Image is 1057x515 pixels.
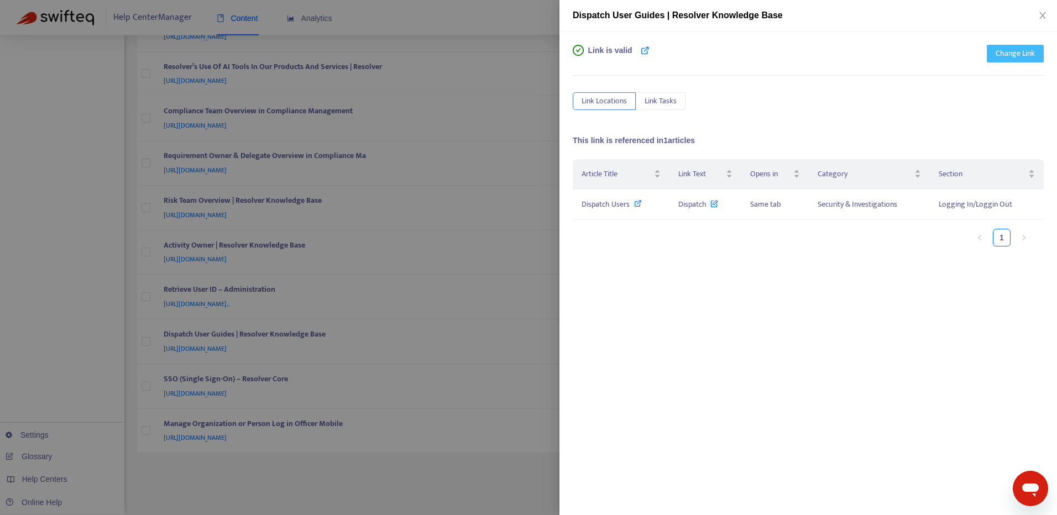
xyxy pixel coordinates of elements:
[582,95,627,107] span: Link Locations
[939,168,1026,180] span: Section
[750,168,791,180] span: Opens in
[588,45,632,67] span: Link is valid
[636,92,686,110] button: Link Tasks
[678,168,723,180] span: Link Text
[573,45,584,56] span: check-circle
[573,92,636,110] button: Link Locations
[809,159,930,190] th: Category
[582,198,630,211] span: Dispatch Users
[1021,234,1027,241] span: right
[669,159,741,190] th: Link Text
[1015,229,1033,246] button: right
[993,229,1011,246] li: 1
[573,136,695,145] span: This link is referenced in 1 articles
[818,198,897,211] span: Security & Investigations
[1015,229,1033,246] li: Next Page
[573,159,669,190] th: Article Title
[741,159,809,190] th: Opens in
[971,229,988,246] button: left
[930,159,1044,190] th: Section
[582,168,652,180] span: Article Title
[573,10,783,20] span: Dispatch User Guides | Resolver Knowledge Base
[987,45,1044,62] button: Change Link
[678,198,718,211] span: Dispatch
[939,198,1012,211] span: Logging In/Loggin Out
[1035,10,1050,21] button: Close
[971,229,988,246] li: Previous Page
[750,198,781,211] span: Same tab
[645,95,677,107] span: Link Tasks
[976,234,983,241] span: left
[993,229,1010,246] a: 1
[818,168,912,180] span: Category
[1038,11,1047,20] span: close
[996,48,1035,60] span: Change Link
[1013,471,1048,506] iframe: Button to launch messaging window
